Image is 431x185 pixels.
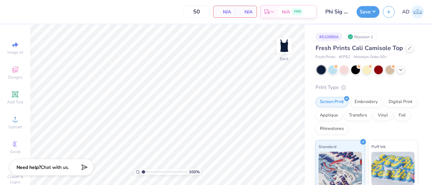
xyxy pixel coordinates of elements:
div: Digital Print [384,97,417,107]
span: Clipart & logos [3,174,27,185]
span: N/A [239,8,253,15]
div: Embroidery [350,97,382,107]
img: Back [277,39,291,52]
span: Fresh Prints Cali Camisole Top [316,44,403,52]
div: Rhinestones [316,124,348,134]
div: Screen Print [316,97,348,107]
div: Foil [394,110,410,121]
span: Image AI [7,50,23,55]
img: Ava Dee [411,5,424,18]
div: Revision 1 [346,33,377,41]
div: Vinyl [373,110,392,121]
span: Standard [319,143,336,150]
span: Fresh Prints [316,54,335,60]
span: Designs [8,75,23,80]
span: Chat with us. [41,164,69,171]
span: Greek [10,149,21,154]
div: # 510989A [316,33,342,41]
div: Transfers [344,110,371,121]
span: Minimum Order: 50 + [354,54,387,60]
a: AD [402,5,424,18]
span: 100 % [189,169,200,175]
input: – – [184,6,210,18]
strong: Need help? [16,164,41,171]
button: Save [357,6,379,18]
div: Applique [316,110,342,121]
span: AD [402,8,409,16]
span: Puff Ink [371,143,386,150]
span: # FP52 [339,54,350,60]
span: Add Text [7,99,23,105]
div: Back [280,56,289,62]
div: Print Type [316,84,418,91]
span: N/A [282,8,290,15]
input: Untitled Design [320,5,353,18]
span: N/A [218,8,231,15]
span: Upload [8,124,22,130]
span: FREE [294,9,301,14]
